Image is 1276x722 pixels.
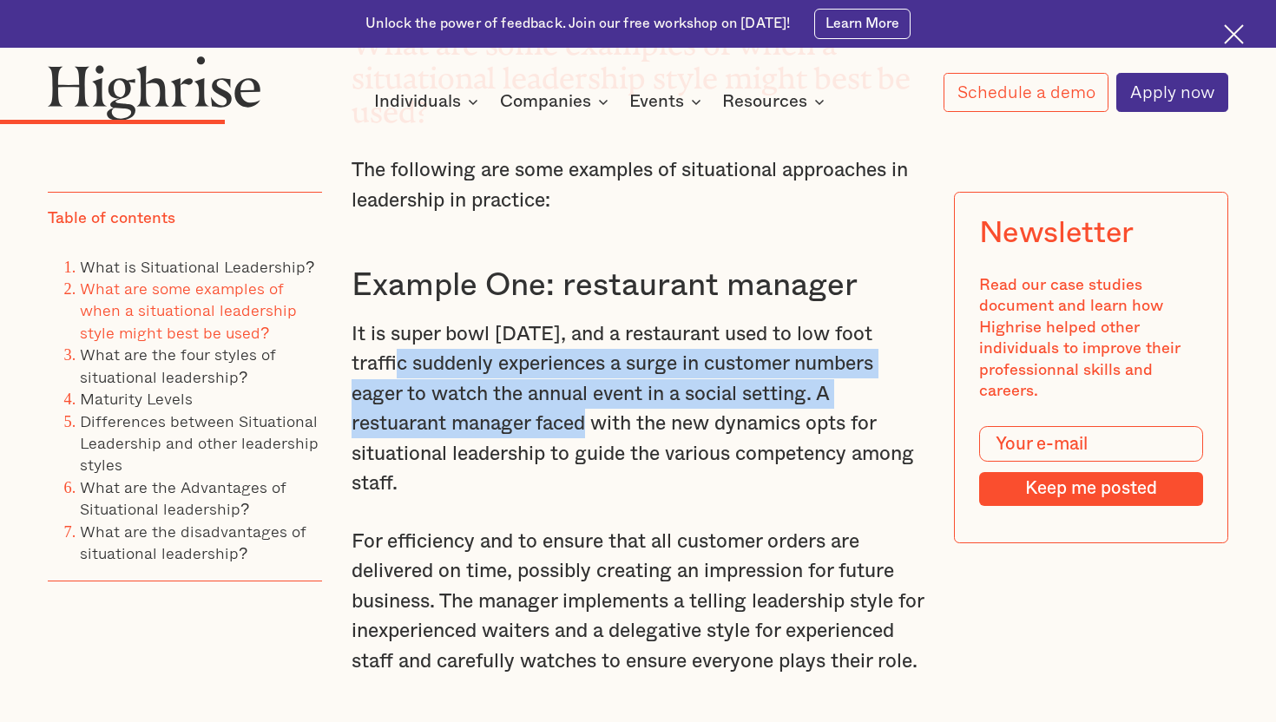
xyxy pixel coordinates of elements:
[1224,24,1244,44] img: Cross icon
[722,91,807,112] div: Resources
[722,91,830,112] div: Resources
[80,253,314,278] a: What is Situational Leadership?
[1116,73,1228,112] a: Apply now
[500,91,591,112] div: Companies
[979,216,1135,251] div: Newsletter
[629,91,707,112] div: Events
[352,266,924,305] h3: Example One: restaurant manager
[80,276,297,345] a: What are some examples of when a situational leadership style might best be used?
[374,91,461,112] div: Individuals
[48,56,261,120] img: Highrise logo
[374,91,483,112] div: Individuals
[979,426,1204,505] form: Modal Form
[80,386,193,410] a: Maturity Levels
[80,518,306,564] a: What are the disadvantages of situational leadership?
[979,275,1204,403] div: Read our case studies document and learn how Highrise helped other individuals to improve their p...
[352,527,924,676] p: For efficiency and to ensure that all customer orders are delivered on time, possibly creating an...
[48,208,175,229] div: Table of contents
[80,475,286,521] a: What are the Advantages of Situational leadership?
[944,73,1108,112] a: Schedule a demo
[979,426,1204,462] input: Your e-mail
[365,15,790,34] div: Unlock the power of feedback. Join our free workshop on [DATE]!
[352,319,924,499] p: It is super bowl [DATE], and a restaurant used to low foot traffic suddenly experiences a surge i...
[500,91,614,112] div: Companies
[814,9,911,39] a: Learn More
[80,342,276,388] a: What are the four styles of situational leadership?
[80,408,319,476] a: Differences between Situational Leadership and other leadership styles
[352,155,924,215] p: The following are some examples of situational approaches in leadership in practice:
[629,91,684,112] div: Events
[979,472,1204,506] input: Keep me posted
